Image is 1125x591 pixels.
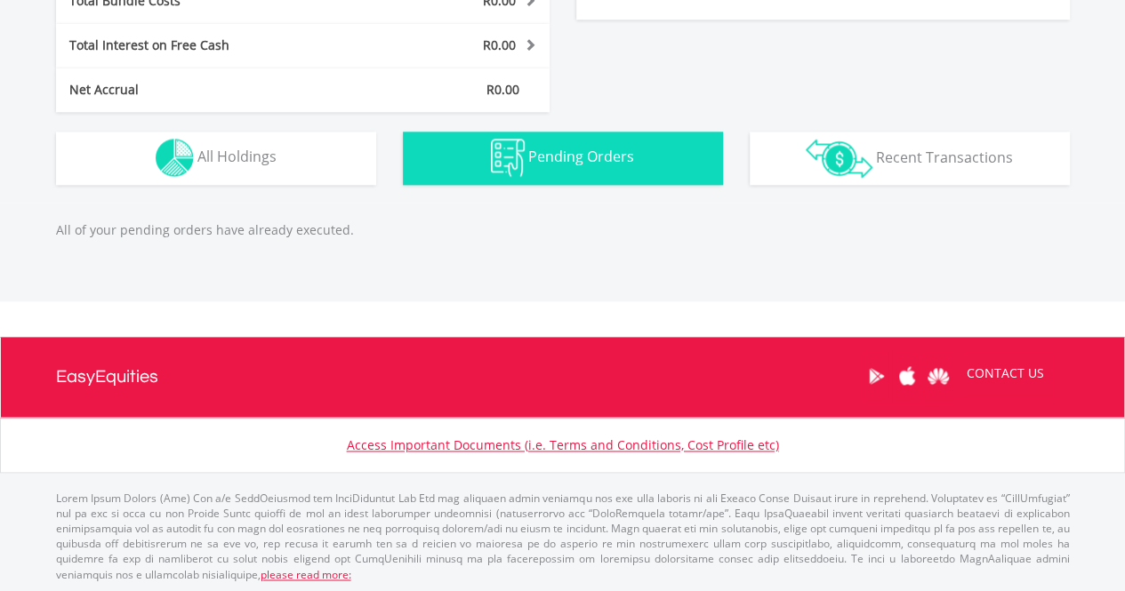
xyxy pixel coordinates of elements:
span: All Holdings [197,147,277,166]
a: EasyEquities [56,337,158,417]
span: Recent Transactions [876,147,1013,166]
button: Pending Orders [403,132,723,185]
img: transactions-zar-wht.png [806,139,872,178]
a: Huawei [923,348,954,403]
p: Lorem Ipsum Dolors (Ame) Con a/e SeddOeiusmod tem InciDiduntut Lab Etd mag aliquaen admin veniamq... [56,491,1070,582]
div: Net Accrual [56,81,344,99]
a: Google Play [861,348,892,403]
span: Pending Orders [528,147,634,166]
span: R0.00 [486,81,519,98]
a: please read more: [261,567,351,582]
span: R0.00 [483,36,516,53]
img: pending_instructions-wht.png [491,139,525,177]
button: Recent Transactions [750,132,1070,185]
p: All of your pending orders have already executed. [56,221,1070,239]
a: Access Important Documents (i.e. Terms and Conditions, Cost Profile etc) [347,436,779,453]
div: Total Interest on Free Cash [56,36,344,54]
button: All Holdings [56,132,376,185]
a: Apple [892,348,923,403]
a: CONTACT US [954,348,1057,398]
img: holdings-wht.png [156,139,194,177]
